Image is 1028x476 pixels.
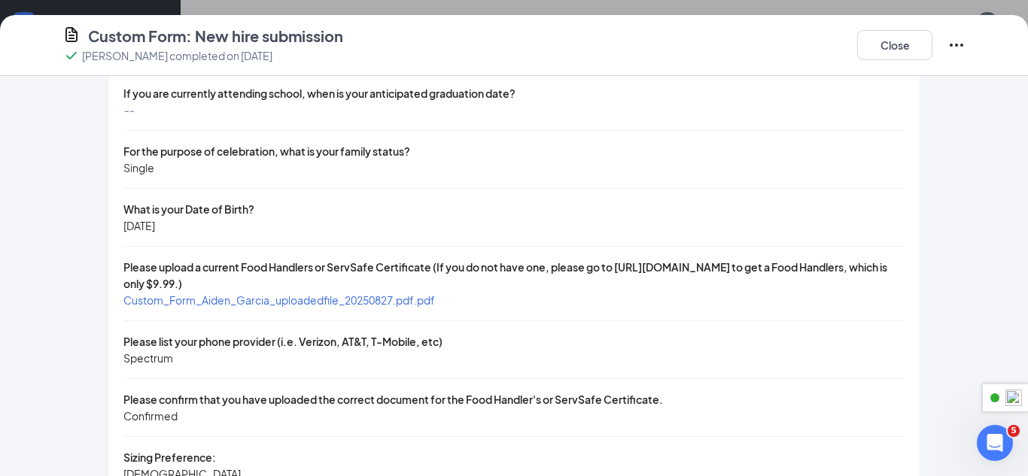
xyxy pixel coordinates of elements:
[857,30,932,60] button: Close
[1008,425,1020,437] span: 5
[123,351,173,365] span: Spectrum
[123,450,216,464] span: Sizing Preference:
[123,103,134,117] span: --
[123,202,254,216] span: What is your Date of Birth?
[82,48,272,63] p: [PERSON_NAME] completed on [DATE]
[123,161,154,174] span: Single
[123,335,443,348] span: Please list your phone provider (i.e. Verizon, AT&T, T-Mobile, etc)
[977,425,1013,461] iframe: Intercom live chat
[123,293,435,307] a: Custom_Form_Aiden_Garcia_uploadedfile_20250827.pdf.pdf
[62,26,81,44] svg: CustomFormIcon
[123,409,178,423] span: Confirmed
[62,47,81,65] svg: Checkmark
[123,219,155,232] span: [DATE]
[123,260,887,290] span: Please upload a current Food Handlers or ServSafe Certificate (If you do not have one, please go ...
[88,26,343,47] h4: Custom Form: New hire submission
[123,393,663,406] span: Please confirm that you have uploaded the correct document for the Food Handler's or ServSafe Cer...
[123,86,516,100] span: If you are currently attending school, when is your anticipated graduation date?
[123,144,410,158] span: For the purpose of celebration, what is your family status?
[947,36,966,54] svg: Ellipses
